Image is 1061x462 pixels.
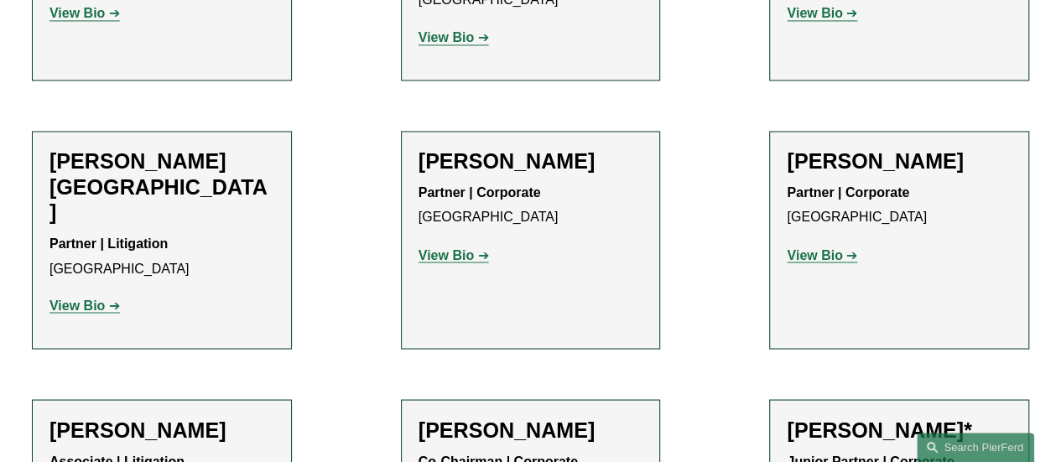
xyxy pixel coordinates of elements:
[419,148,643,174] h2: [PERSON_NAME]
[49,232,274,281] p: [GEOGRAPHIC_DATA]
[49,6,105,20] strong: View Bio
[49,298,105,312] strong: View Bio
[419,247,489,262] a: View Bio
[419,185,541,200] strong: Partner | Corporate
[787,6,857,20] a: View Bio
[787,181,1012,230] p: [GEOGRAPHIC_DATA]
[49,298,120,312] a: View Bio
[419,247,474,262] strong: View Bio
[419,30,489,44] a: View Bio
[49,6,120,20] a: View Bio
[419,30,474,44] strong: View Bio
[787,247,857,262] a: View Bio
[419,417,643,442] h2: [PERSON_NAME]
[787,148,1012,174] h2: [PERSON_NAME]
[419,181,643,230] p: [GEOGRAPHIC_DATA]
[49,236,168,251] strong: Partner | Litigation
[49,417,274,442] h2: [PERSON_NAME]
[49,148,274,225] h2: [PERSON_NAME][GEOGRAPHIC_DATA]
[787,6,842,20] strong: View Bio
[787,417,1012,442] h2: [PERSON_NAME]*
[917,433,1034,462] a: Search this site
[787,185,909,200] strong: Partner | Corporate
[787,247,842,262] strong: View Bio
